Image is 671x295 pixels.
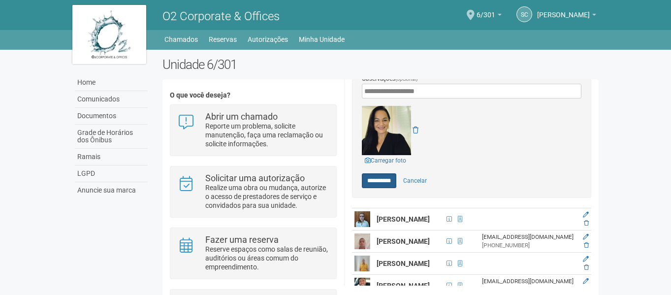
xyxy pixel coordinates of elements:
[248,33,288,46] a: Autorizações
[537,1,590,19] span: Simone Cristina Sanches Anzanel
[178,112,329,148] a: Abrir um chamado Reporte um problema, solicite manutenção, faça uma reclamação ou solicite inform...
[75,108,148,125] a: Documentos
[377,282,430,290] strong: [PERSON_NAME]
[354,278,370,294] img: user.png
[516,6,532,22] a: SC
[75,182,148,198] a: Anuncie sua marca
[75,125,148,149] a: Grade de Horários dos Ônibus
[178,235,329,271] a: Fazer uma reserva Reserve espaços como salas de reunião, auditórios ou áreas comum do empreendime...
[205,245,329,271] p: Reserve espaços como salas de reunião, auditórios ou áreas comum do empreendimento.
[362,74,418,84] label: Observações
[162,9,280,23] span: O2 Corporate & Offices
[178,174,329,210] a: Solicitar uma autorização Realize uma obra ou mudança, autorize o acesso de prestadores de serviç...
[413,126,418,134] a: Remover
[584,264,589,271] a: Excluir membro
[482,286,575,294] div: [PHONE_NUMBER]
[170,92,337,99] h4: O que você deseja?
[75,74,148,91] a: Home
[477,1,495,19] span: 6/301
[354,211,370,227] img: user.png
[354,256,370,271] img: user.png
[72,5,146,64] img: logo.jpg
[299,33,345,46] a: Minha Unidade
[205,173,305,183] strong: Solicitar uma autorização
[205,111,278,122] strong: Abrir um chamado
[583,278,589,285] a: Editar membro
[482,233,575,241] div: [EMAIL_ADDRESS][DOMAIN_NAME]
[584,242,589,249] a: Excluir membro
[398,173,432,188] a: Cancelar
[482,241,575,250] div: [PHONE_NUMBER]
[584,220,589,227] a: Excluir membro
[377,260,430,267] strong: [PERSON_NAME]
[75,149,148,165] a: Ramais
[75,91,148,108] a: Comunicados
[395,76,418,82] span: (opcional)
[164,33,198,46] a: Chamados
[205,234,279,245] strong: Fazer uma reserva
[583,233,589,240] a: Editar membro
[209,33,237,46] a: Reservas
[75,165,148,182] a: LGPD
[162,57,599,72] h2: Unidade 6/301
[362,155,409,166] a: Carregar foto
[482,277,575,286] div: [EMAIL_ADDRESS][DOMAIN_NAME]
[377,237,430,245] strong: [PERSON_NAME]
[354,233,370,249] img: user.png
[477,12,502,20] a: 6/301
[583,211,589,218] a: Editar membro
[362,106,411,155] img: GetFile
[205,122,329,148] p: Reporte um problema, solicite manutenção, faça uma reclamação ou solicite informações.
[205,183,329,210] p: Realize uma obra ou mudança, autorize o acesso de prestadores de serviço e convidados para sua un...
[583,256,589,262] a: Editar membro
[377,215,430,223] strong: [PERSON_NAME]
[537,12,596,20] a: [PERSON_NAME]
